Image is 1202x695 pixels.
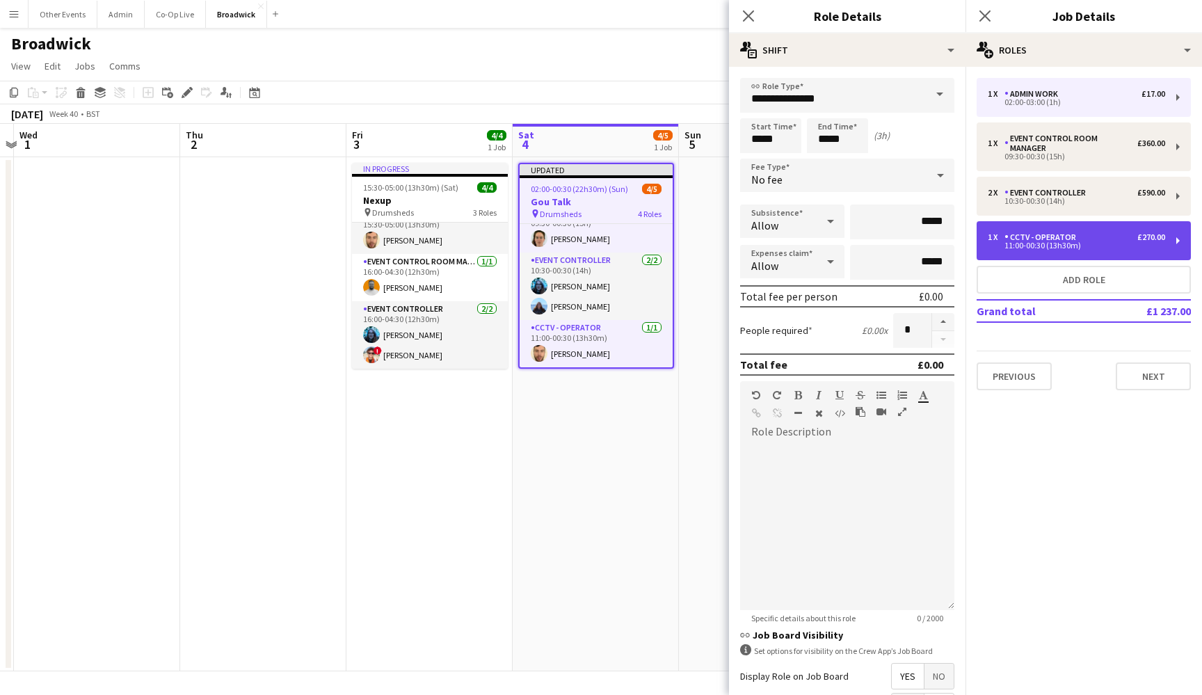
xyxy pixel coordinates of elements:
[856,406,865,417] button: Paste as plain text
[46,109,81,119] span: Week 40
[352,194,508,207] h3: Nexup
[874,129,890,142] div: (3h)
[793,408,803,419] button: Horizontal Line
[917,358,943,372] div: £0.00
[862,324,888,337] div: £0.00 x
[919,289,943,303] div: £0.00
[892,664,924,689] span: Yes
[988,242,1165,249] div: 11:00-00:30 (13h30m)
[516,136,534,152] span: 4
[924,664,954,689] span: No
[69,57,101,75] a: Jobs
[477,182,497,193] span: 4/4
[835,390,844,401] button: Underline
[965,7,1202,25] h3: Job Details
[988,188,1004,198] div: 2 x
[977,300,1103,322] td: Grand total
[531,184,628,194] span: 02:00-00:30 (22h30m) (Sun)
[876,390,886,401] button: Unordered List
[918,390,928,401] button: Text Color
[751,259,778,273] span: Allow
[814,390,824,401] button: Italic
[653,130,673,141] span: 4/5
[109,60,141,72] span: Comms
[932,313,954,331] button: Increase
[740,358,787,372] div: Total fee
[520,253,673,320] app-card-role: Event Controller2/210:30-00:30 (14h)[PERSON_NAME][PERSON_NAME]
[751,173,783,186] span: No fee
[682,136,701,152] span: 5
[835,408,844,419] button: HTML Code
[520,320,673,367] app-card-role: CCTV - Operator1/111:00-00:30 (13h30m)[PERSON_NAME]
[352,207,508,254] app-card-role: CCTV - Operator1/115:30-05:00 (13h30m)[PERSON_NAME]
[638,209,662,219] span: 4 Roles
[729,7,965,25] h3: Role Details
[1137,138,1165,148] div: £360.00
[988,99,1165,106] div: 02:00-03:00 (1h)
[906,613,954,623] span: 0 / 2000
[988,198,1165,205] div: 10:30-00:30 (14h)
[1004,89,1064,99] div: Admin Work
[352,163,508,174] div: In progress
[19,129,38,141] span: Wed
[473,207,497,218] span: 3 Roles
[897,390,907,401] button: Ordered List
[104,57,146,75] a: Comms
[352,163,508,369] app-job-card: In progress15:30-05:00 (13h30m) (Sat)4/4Nexup Drumsheds3 RolesCCTV - Operator1/115:30-05:00 (13h3...
[740,629,954,641] h3: Job Board Visibility
[977,362,1052,390] button: Previous
[17,136,38,152] span: 1
[740,613,867,623] span: Specific details about this role
[518,129,534,141] span: Sat
[145,1,206,28] button: Co-Op Live
[352,129,363,141] span: Fri
[186,129,203,141] span: Thu
[897,406,907,417] button: Fullscreen
[751,218,778,232] span: Allow
[206,1,267,28] button: Broadwick
[520,195,673,208] h3: Gou Talk
[988,89,1004,99] div: 1 x
[350,136,363,152] span: 3
[487,130,506,141] span: 4/4
[540,209,582,219] span: Drumsheds
[11,33,91,54] h1: Broadwick
[363,182,458,193] span: 15:30-05:00 (13h30m) (Sat)
[793,390,803,401] button: Bold
[1141,89,1165,99] div: £17.00
[520,205,673,253] app-card-role: Event Control Room Manager1/109:30-00:30 (15h)[PERSON_NAME]
[988,232,1004,242] div: 1 x
[11,60,31,72] span: View
[965,33,1202,67] div: Roles
[740,670,849,682] label: Display Role on Job Board
[740,324,812,337] label: People required
[654,142,672,152] div: 1 Job
[520,164,673,175] div: Updated
[1004,134,1137,153] div: Event Control Room Manager
[1004,188,1091,198] div: Event Controller
[988,153,1165,160] div: 09:30-00:30 (15h)
[1004,232,1082,242] div: CCTV - Operator
[97,1,145,28] button: Admin
[856,390,865,401] button: Strikethrough
[740,289,838,303] div: Total fee per person
[772,390,782,401] button: Redo
[751,390,761,401] button: Undo
[45,60,61,72] span: Edit
[352,254,508,301] app-card-role: Event Control Room Manager1/116:00-04:30 (12h30m)[PERSON_NAME]
[184,136,203,152] span: 2
[352,301,508,369] app-card-role: Event Controller2/216:00-04:30 (12h30m)[PERSON_NAME]![PERSON_NAME]
[372,207,414,218] span: Drumsheds
[729,33,965,67] div: Shift
[518,163,674,369] app-job-card: Updated02:00-00:30 (22h30m) (Sun)4/5Gou Talk Drumsheds4 RolesAdmin Work0/102:00-03:00 (1h) Event ...
[740,644,954,657] div: Set options for visibility on the Crew App’s Job Board
[1116,362,1191,390] button: Next
[39,57,66,75] a: Edit
[684,129,701,141] span: Sun
[876,406,886,417] button: Insert video
[977,266,1191,294] button: Add role
[1137,188,1165,198] div: £590.00
[74,60,95,72] span: Jobs
[11,107,43,121] div: [DATE]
